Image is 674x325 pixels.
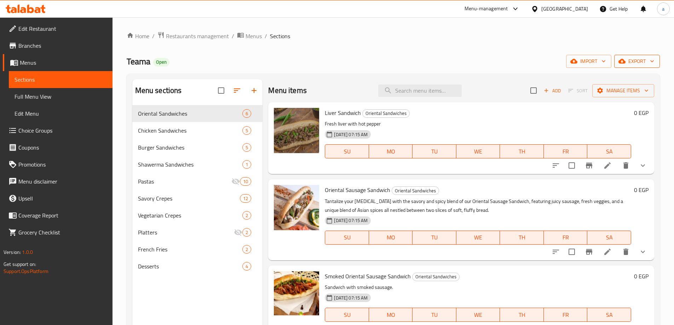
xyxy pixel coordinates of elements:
span: SA [590,146,628,157]
a: Branches [3,37,113,54]
span: Platters [138,228,234,237]
span: 2 [243,246,251,253]
a: Choice Groups [3,122,113,139]
img: Smoked Oriental Sausage Sandwich [274,271,319,317]
span: SU [328,310,366,320]
h2: Menu sections [135,85,182,96]
span: 10 [240,178,251,185]
span: Select to update [564,244,579,259]
svg: Show Choices [639,248,647,256]
span: Manage items [598,86,649,95]
h2: Menu items [268,85,307,96]
span: Get support on: [4,260,36,269]
span: SU [328,146,366,157]
button: TU [413,308,456,322]
span: 12 [240,195,251,202]
span: MO [372,310,410,320]
button: Branch-specific-item [581,157,598,174]
div: [GEOGRAPHIC_DATA] [541,5,588,13]
span: [DATE] 07:15 AM [331,295,370,301]
nav: breadcrumb [127,31,660,41]
span: Vegetarian Crepes [138,211,243,220]
span: TH [503,146,541,157]
button: show more [634,243,651,260]
a: Menus [3,54,113,71]
div: Oriental Sandwiches [392,186,439,195]
img: Oriental Sausage Sandwich [274,185,319,230]
div: items [240,194,251,203]
img: Liver Sandwich [274,108,319,153]
button: Branch-specific-item [581,243,598,260]
button: SA [587,308,631,322]
span: Teama [127,53,150,69]
div: Burger Sandwiches [138,143,243,152]
span: Smoked Oriental Sausage Sandwich [325,271,411,282]
button: MO [369,231,413,245]
span: Restaurants management [166,32,229,40]
div: Oriental Sandwiches [412,273,460,281]
button: WE [456,231,500,245]
span: French Fries [138,245,243,254]
span: Version: [4,248,21,257]
span: Open [153,59,169,65]
button: WE [456,144,500,158]
button: FR [544,308,588,322]
span: Add [543,87,562,95]
span: 2 [243,212,251,219]
svg: Inactive section [231,177,240,186]
span: Coupons [18,143,107,152]
div: items [242,211,251,220]
button: FR [544,144,588,158]
span: [DATE] 07:15 AM [331,131,370,138]
button: delete [617,243,634,260]
button: SA [587,231,631,245]
span: Edit Restaurant [18,24,107,33]
h6: 0 EGP [634,108,649,118]
button: MO [369,308,413,322]
button: TU [413,144,456,158]
span: Oriental Sandwiches [363,109,409,117]
button: WE [456,308,500,322]
input: search [378,85,462,97]
a: Sections [9,71,113,88]
span: Desserts [138,262,243,271]
a: Edit menu item [603,161,612,170]
span: TU [415,146,454,157]
div: French Fries2 [132,241,263,258]
div: items [242,160,251,169]
span: Oriental Sandwiches [392,187,439,195]
a: Coverage Report [3,207,113,224]
span: 6 [243,110,251,117]
span: Savory Crepes [138,194,240,203]
div: Shawerma Sandwiches [138,160,243,169]
span: SA [590,232,628,243]
span: TH [503,310,541,320]
button: TH [500,308,544,322]
div: items [242,109,251,118]
span: Sections [15,75,107,84]
span: Select section [526,83,541,98]
span: 1.0.0 [22,248,33,257]
span: 2 [243,229,251,236]
div: items [242,126,251,135]
button: import [566,55,611,68]
button: Manage items [592,84,654,97]
a: Upsell [3,190,113,207]
button: TH [500,144,544,158]
span: Menus [246,32,262,40]
span: [DATE] 07:15 AM [331,217,370,224]
span: TU [415,310,454,320]
button: sort-choices [547,243,564,260]
a: Home [127,32,149,40]
span: Promotions [18,160,107,169]
span: Select to update [564,158,579,173]
a: Coupons [3,139,113,156]
span: Coverage Report [18,211,107,220]
a: Menus [237,31,262,41]
div: Chicken Sandwiches5 [132,122,263,139]
li: / [152,32,155,40]
span: WE [459,232,497,243]
span: export [620,57,654,66]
